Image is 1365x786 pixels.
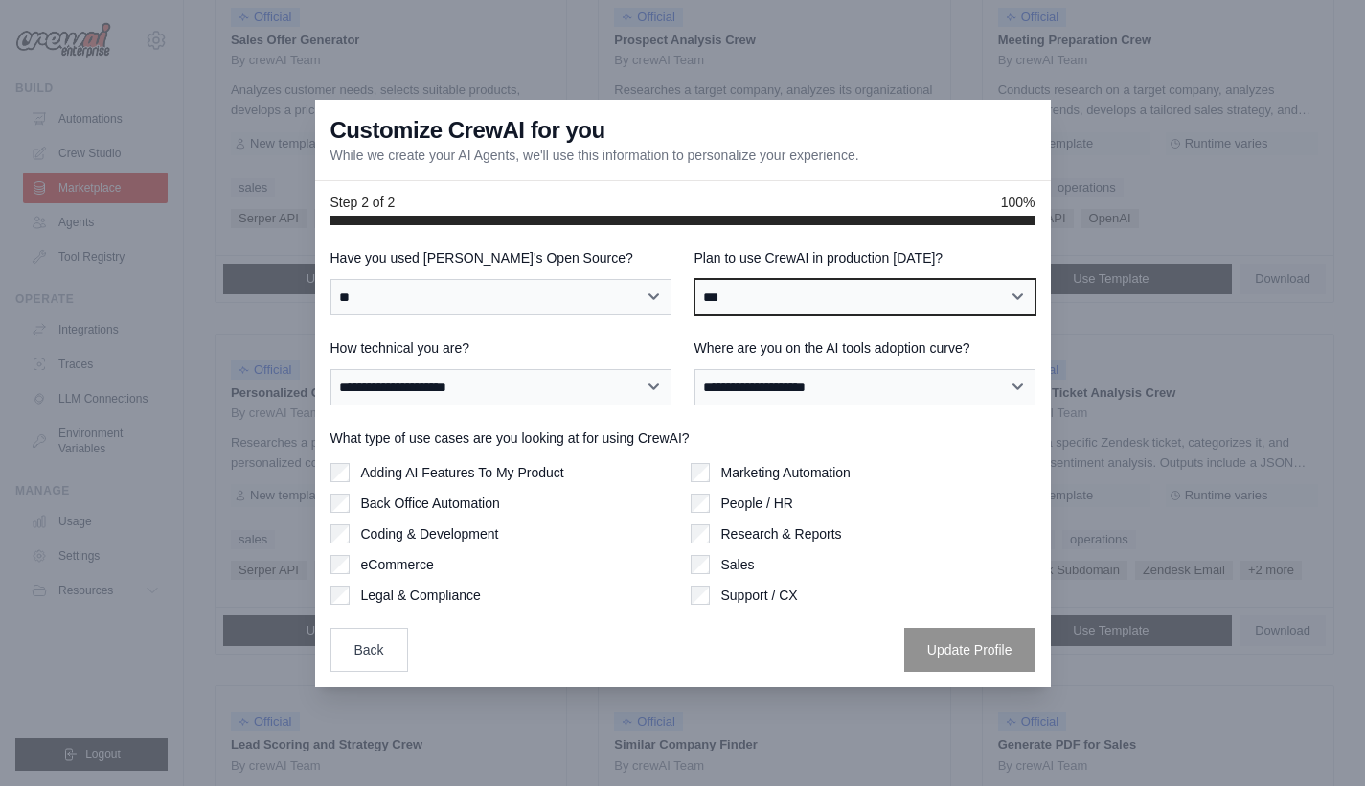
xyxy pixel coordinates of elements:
button: Back [330,628,408,672]
label: Adding AI Features To My Product [361,463,564,482]
label: How technical you are? [330,338,671,358]
label: What type of use cases are you looking at for using CrewAI? [330,428,1035,448]
button: Update Profile [904,628,1035,672]
label: Sales [721,555,755,574]
label: Support / CX [721,586,798,605]
p: While we create your AI Agents, we'll use this information to personalize your experience. [330,146,859,165]
label: Coding & Development [361,524,499,543]
label: Marketing Automation [721,463,851,482]
span: 100% [1001,193,1035,212]
label: Back Office Automation [361,494,500,513]
label: eCommerce [361,555,434,574]
label: Research & Reports [721,524,842,543]
span: Step 2 of 2 [330,193,396,212]
label: People / HR [721,494,793,513]
label: Have you used [PERSON_NAME]'s Open Source? [330,248,671,267]
label: Where are you on the AI tools adoption curve? [694,338,1035,358]
h3: Customize CrewAI for you [330,115,605,146]
label: Legal & Compliance [361,586,481,605]
label: Plan to use CrewAI in production [DATE]? [694,248,1035,267]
